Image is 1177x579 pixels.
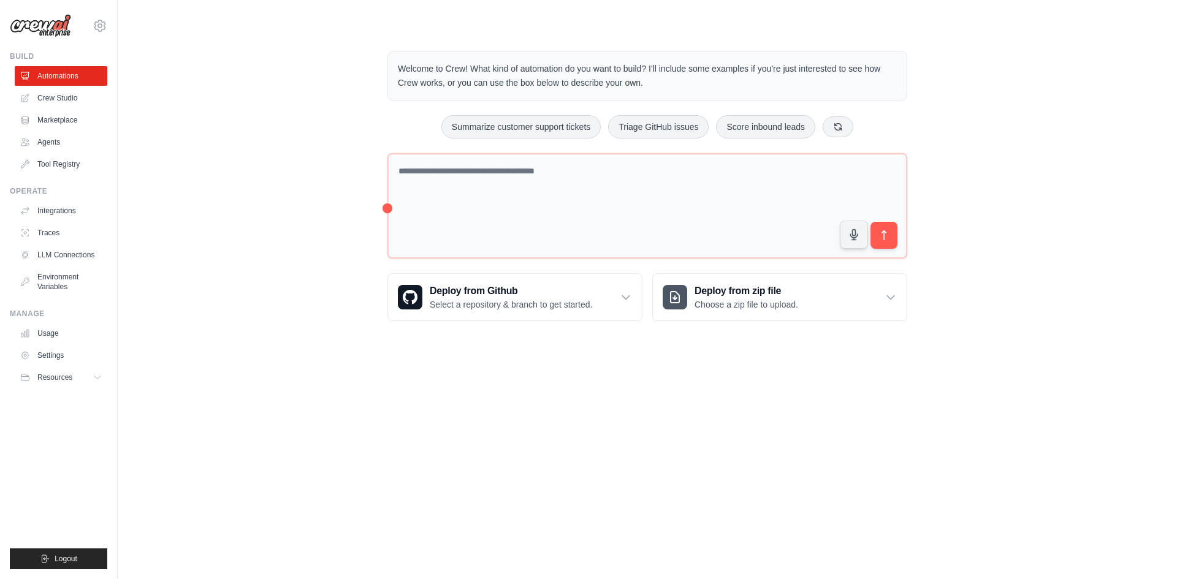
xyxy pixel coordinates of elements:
[15,110,107,130] a: Marketplace
[15,154,107,174] a: Tool Registry
[15,66,107,86] a: Automations
[37,373,72,382] span: Resources
[15,368,107,387] button: Resources
[15,245,107,265] a: LLM Connections
[15,88,107,108] a: Crew Studio
[398,62,897,90] p: Welcome to Crew! What kind of automation do you want to build? I'll include some examples if you'...
[695,298,798,311] p: Choose a zip file to upload.
[15,223,107,243] a: Traces
[15,324,107,343] a: Usage
[608,115,709,138] button: Triage GitHub issues
[10,548,107,569] button: Logout
[10,186,107,196] div: Operate
[15,267,107,297] a: Environment Variables
[10,51,107,61] div: Build
[15,132,107,152] a: Agents
[441,115,601,138] button: Summarize customer support tickets
[15,346,107,365] a: Settings
[716,115,815,138] button: Score inbound leads
[55,554,77,564] span: Logout
[15,201,107,221] a: Integrations
[10,14,71,37] img: Logo
[695,284,798,298] h3: Deploy from zip file
[10,309,107,319] div: Manage
[430,298,592,311] p: Select a repository & branch to get started.
[430,284,592,298] h3: Deploy from Github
